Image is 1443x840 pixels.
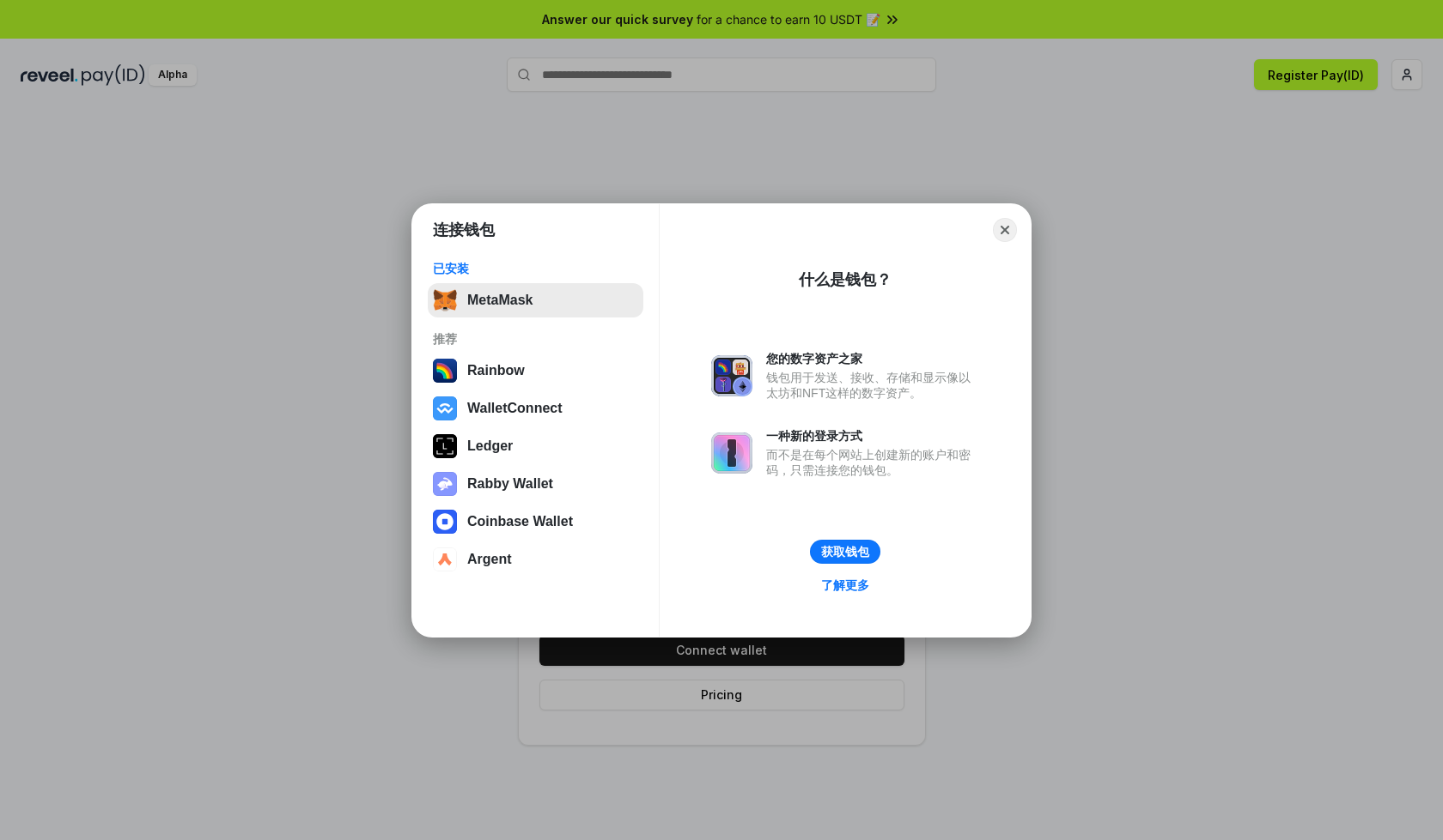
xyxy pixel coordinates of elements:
[467,401,563,416] div: WalletConnect
[766,428,979,444] div: 一种新的登录方式
[433,510,457,534] img: svg+xml,%3Csvg%20width%3D%2228%22%20height%3D%2228%22%20viewBox%3D%220%200%2028%2028%22%20fill%3D...
[467,438,513,454] div: Ledger
[799,269,892,290] div: 什么是钱包？
[433,288,457,312] img: svg+xml,%3Csvg%20fill%3D%22none%22%20height%3D%2233%22%20viewBox%3D%220%200%2035%2033%22%20width%...
[428,542,643,577] button: Argent
[428,429,643,463] button: Ledger
[428,354,643,388] button: Rainbow
[428,283,643,317] button: MetaMask
[766,370,979,401] div: 钱包用于发送、接收、存储和显示像以太坊和NFT这样的数字资产。
[467,552,512,567] div: Argent
[433,434,457,458] img: svg+xml,%3Csvg%20xmlns%3D%22http%3A%2F%2Fwww.w3.org%2F2000%2Fsvg%22%20width%3D%2228%22%20height%3...
[711,432,752,474] img: svg+xml,%3Csvg%20xmlns%3D%22http%3A%2F%2Fwww.w3.org%2F2000%2Fsvg%22%20fill%3D%22none%22%20viewBox...
[428,391,643,426] button: WalletConnect
[433,472,457,496] img: svg+xml,%3Csvg%20xmlns%3D%22http%3A%2F%2Fwww.w3.org%2F2000%2Fsvg%22%20fill%3D%22none%22%20viewBox...
[766,351,979,366] div: 您的数字资产之家
[810,540,880,564] button: 获取钱包
[433,261,638,276] div: 已安装
[433,220,495,240] h1: 连接钱包
[433,331,638,347] div: 推荐
[811,574,880,596] a: 了解更多
[433,396,457,420] img: svg+xml,%3Csvg%20width%3D%2228%22%20height%3D%2228%22%20viewBox%3D%220%200%2028%2028%22%20fill%3D...
[766,447,979,478] div: 而不是在每个网站上创建新的账户和密码，只需连接您的钱包。
[821,577,869,593] div: 了解更多
[428,505,643,539] button: Coinbase Wallet
[467,363,525,378] div: Rainbow
[993,218,1017,242] button: Close
[433,359,457,383] img: svg+xml,%3Csvg%20width%3D%22120%22%20height%3D%22120%22%20viewBox%3D%220%200%20120%20120%22%20fil...
[467,476,553,492] div: Rabby Wallet
[467,514,573,529] div: Coinbase Wallet
[711,355,752,396] img: svg+xml,%3Csvg%20xmlns%3D%22http%3A%2F%2Fwww.w3.org%2F2000%2Fsvg%22%20fill%3D%22none%22%20viewBox...
[428,467,643,501] button: Rabby Wallet
[467,293,533,308] div: MetaMask
[433,547,457,571] img: svg+xml,%3Csvg%20width%3D%2228%22%20height%3D%2228%22%20viewBox%3D%220%200%2028%2028%22%20fill%3D...
[821,544,869,559] div: 获取钱包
